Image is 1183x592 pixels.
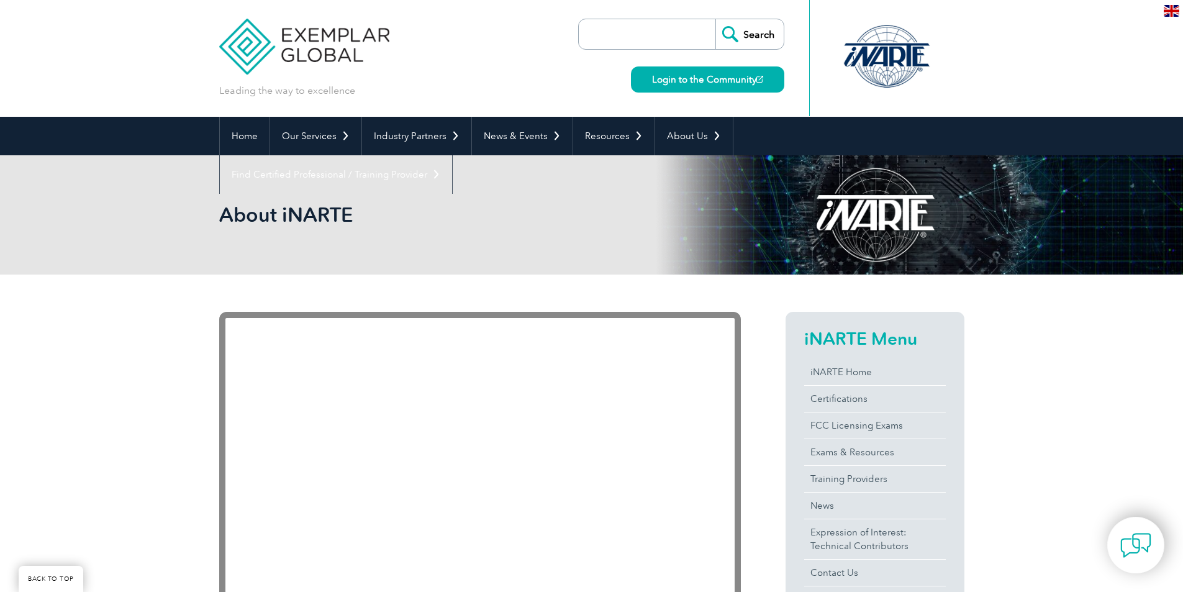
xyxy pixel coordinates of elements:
a: Login to the Community [631,66,784,93]
a: Home [220,117,270,155]
img: open_square.png [756,76,763,83]
a: Training Providers [804,466,946,492]
h2: About iNARTE [219,205,741,225]
input: Search [715,19,784,49]
a: BACK TO TOP [19,566,83,592]
a: News & Events [472,117,573,155]
h2: iNARTE Menu [804,329,946,348]
img: en [1164,5,1179,17]
a: FCC Licensing Exams [804,412,946,439]
a: Our Services [270,117,361,155]
a: iNARTE Home [804,359,946,385]
p: Leading the way to excellence [219,84,355,98]
a: Industry Partners [362,117,471,155]
a: About Us [655,117,733,155]
a: Expression of Interest:Technical Contributors [804,519,946,559]
a: Find Certified Professional / Training Provider [220,155,452,194]
a: Resources [573,117,655,155]
a: News [804,493,946,519]
a: Contact Us [804,560,946,586]
a: Certifications [804,386,946,412]
a: Exams & Resources [804,439,946,465]
img: contact-chat.png [1120,530,1151,561]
